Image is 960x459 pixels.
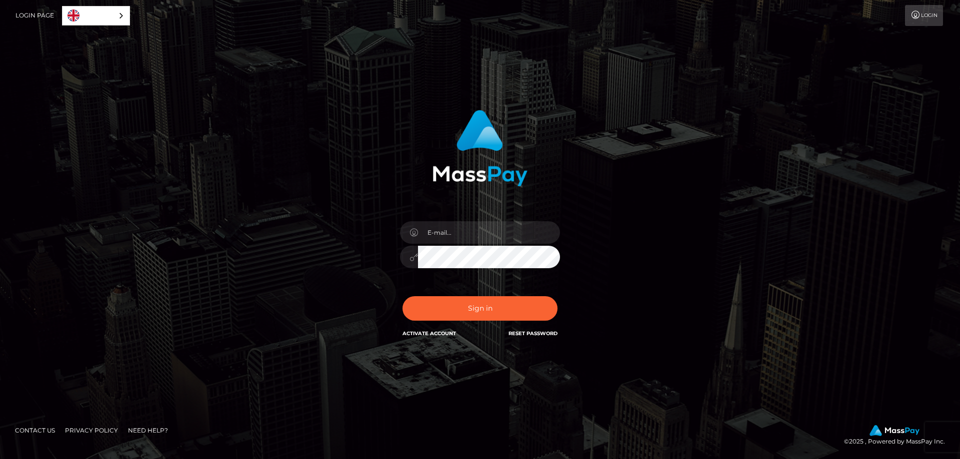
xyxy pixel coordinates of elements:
[15,5,54,26] a: Login Page
[61,423,122,438] a: Privacy Policy
[508,330,557,337] a: Reset Password
[844,425,952,447] div: © 2025 , Powered by MassPay Inc.
[402,296,557,321] button: Sign in
[62,6,130,25] div: Language
[905,5,943,26] a: Login
[432,110,527,186] img: MassPay Login
[124,423,172,438] a: Need Help?
[869,425,919,436] img: MassPay
[11,423,59,438] a: Contact Us
[62,6,129,25] a: English
[402,330,456,337] a: Activate Account
[62,6,130,25] aside: Language selected: English
[418,221,560,244] input: E-mail...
